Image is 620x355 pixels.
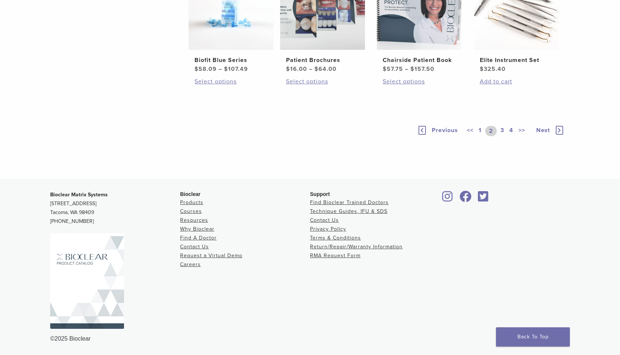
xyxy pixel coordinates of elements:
bdi: 16.00 [286,65,307,73]
span: Support [310,191,330,197]
bdi: 57.75 [383,65,403,73]
a: Contact Us [180,244,209,250]
a: Find A Doctor [180,235,217,241]
a: Return/Repair/Warranty Information [310,244,403,250]
a: Request a Virtual Demo [180,252,242,259]
bdi: 64.00 [314,65,337,73]
a: 4 [508,126,515,136]
a: Privacy Policy [310,226,346,232]
a: Terms & Conditions [310,235,361,241]
a: Add to cart: “Elite Instrument Set” [480,77,553,86]
span: $ [314,65,318,73]
a: Courses [180,208,202,214]
bdi: 325.40 [480,65,506,73]
a: Select options for “Chairside Patient Book” [383,77,456,86]
a: Bioclear [440,195,455,203]
img: Bioclear [50,233,124,329]
span: – [405,65,409,73]
bdi: 107.49 [224,65,248,73]
a: Contact Us [310,217,339,223]
h2: Chairside Patient Book [383,56,456,65]
a: Bioclear [475,195,491,203]
a: Select options for “Patient Brochures” [286,77,359,86]
bdi: 157.50 [410,65,434,73]
a: Technique Guides, IFU & SDS [310,208,387,214]
span: $ [410,65,414,73]
bdi: 58.09 [194,65,217,73]
p: [STREET_ADDRESS] Tacoma, WA 98409 [PHONE_NUMBER] [50,190,180,226]
a: Why Bioclear [180,226,214,232]
a: Careers [180,261,201,268]
h2: Biofit Blue Series [194,56,268,65]
a: 1 [477,126,483,136]
a: Resources [180,217,208,223]
a: Select options for “Biofit Blue Series” [194,77,268,86]
span: $ [194,65,199,73]
span: Next [536,127,550,134]
a: >> [517,126,527,136]
div: ©2025 Bioclear [50,334,570,343]
h2: Elite Instrument Set [480,56,553,65]
span: – [218,65,222,73]
span: $ [383,65,387,73]
span: $ [480,65,484,73]
a: 2 [485,126,497,136]
strong: Bioclear Matrix Systems [50,192,108,198]
a: 3 [499,126,506,136]
a: << [465,126,475,136]
span: $ [286,65,290,73]
a: Bioclear [457,195,474,203]
span: – [309,65,313,73]
span: $ [224,65,228,73]
span: Bioclear [180,191,200,197]
a: Back To Top [496,327,570,347]
a: Find Bioclear Trained Doctors [310,199,389,206]
a: Products [180,199,203,206]
a: RMA Request Form [310,252,361,259]
h2: Patient Brochures [286,56,359,65]
span: Previous [432,127,458,134]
